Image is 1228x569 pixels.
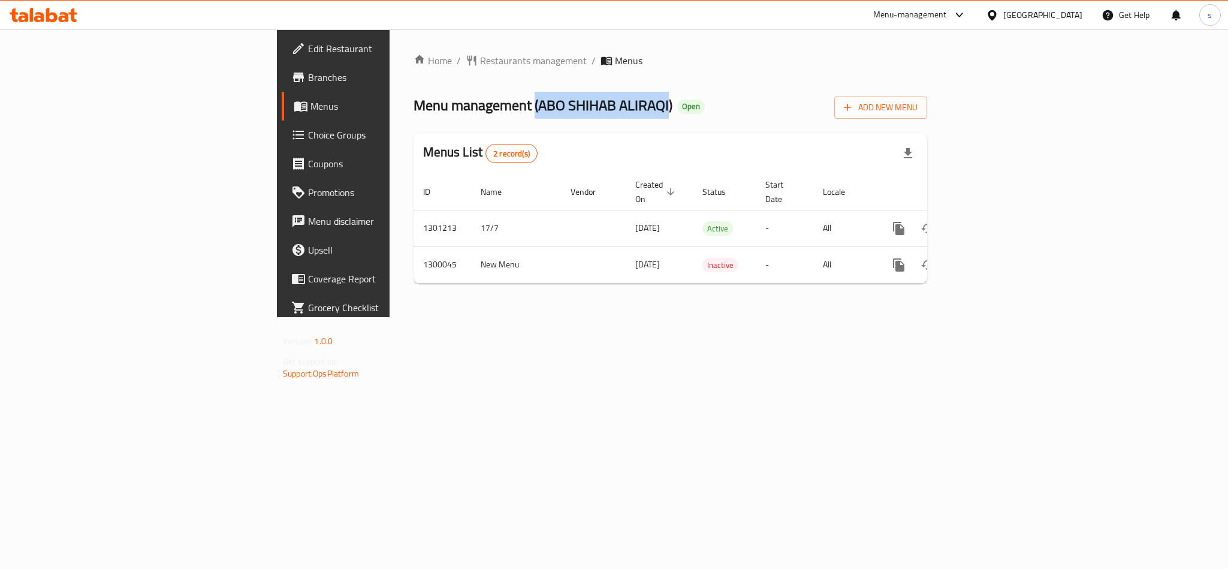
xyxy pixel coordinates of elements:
[1003,8,1082,22] div: [GEOGRAPHIC_DATA]
[308,214,472,228] span: Menu disclaimer
[481,185,517,199] span: Name
[844,100,918,115] span: Add New Menu
[702,222,733,236] span: Active
[471,210,561,246] td: 17/7
[765,177,799,206] span: Start Date
[308,243,472,257] span: Upsell
[677,101,705,112] span: Open
[308,300,472,315] span: Grocery Checklist
[834,97,927,119] button: Add New Menu
[282,207,482,236] a: Menu disclaimer
[308,156,472,171] span: Coupons
[308,272,472,286] span: Coverage Report
[308,185,472,200] span: Promotions
[635,257,660,272] span: [DATE]
[823,185,861,199] span: Locale
[702,258,738,272] span: Inactive
[310,99,472,113] span: Menus
[282,236,482,264] a: Upsell
[756,210,813,246] td: -
[875,174,1009,210] th: Actions
[282,264,482,293] a: Coverage Report
[282,149,482,178] a: Coupons
[283,333,312,349] span: Version:
[283,354,338,369] span: Get support on:
[571,185,611,199] span: Vendor
[282,34,482,63] a: Edit Restaurant
[702,185,741,199] span: Status
[414,53,927,68] nav: breadcrumb
[466,53,587,68] a: Restaurants management
[885,214,913,243] button: more
[677,100,705,114] div: Open
[423,185,446,199] span: ID
[423,143,538,163] h2: Menus List
[873,8,947,22] div: Menu-management
[282,293,482,322] a: Grocery Checklist
[813,246,875,283] td: All
[308,41,472,56] span: Edit Restaurant
[486,148,537,159] span: 2 record(s)
[308,70,472,85] span: Branches
[282,92,482,121] a: Menus
[894,139,922,168] div: Export file
[592,53,596,68] li: /
[282,178,482,207] a: Promotions
[485,144,538,163] div: Total records count
[813,210,875,246] td: All
[282,121,482,149] a: Choice Groups
[615,53,642,68] span: Menus
[1208,8,1212,22] span: s
[282,63,482,92] a: Branches
[702,221,733,236] div: Active
[913,214,942,243] button: Change Status
[635,177,678,206] span: Created On
[314,333,333,349] span: 1.0.0
[414,174,1009,284] table: enhanced table
[471,246,561,283] td: New Menu
[308,128,472,142] span: Choice Groups
[283,366,359,381] a: Support.OpsPlatform
[414,92,672,119] span: Menu management ( ABO SHIHAB ALIRAQI )
[913,251,942,279] button: Change Status
[480,53,587,68] span: Restaurants management
[885,251,913,279] button: more
[635,220,660,236] span: [DATE]
[756,246,813,283] td: -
